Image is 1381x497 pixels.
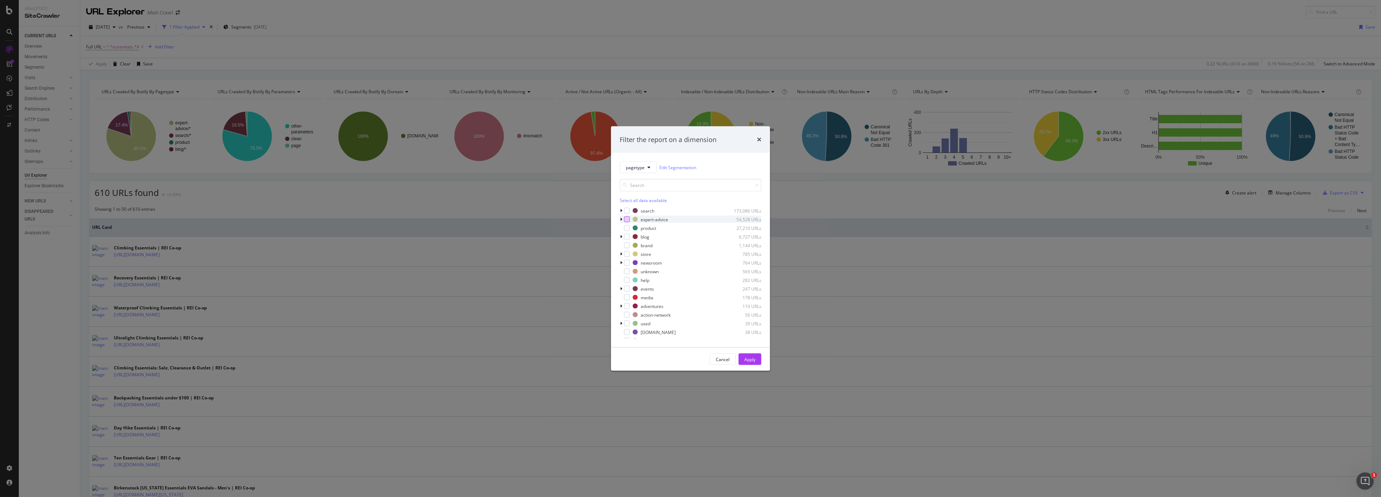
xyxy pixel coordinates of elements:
[726,242,761,248] div: 1,144 URLs
[726,233,761,240] div: 6,727 URLs
[641,320,650,326] div: used
[710,354,736,365] button: Cancel
[641,286,654,292] div: events
[641,225,656,231] div: product
[757,135,761,144] div: times
[641,216,668,222] div: expert-advice
[726,303,761,309] div: 110 URLs
[739,354,761,365] button: Apply
[620,179,761,192] input: Search
[620,197,761,203] div: Select all data available
[1371,472,1377,478] span: 1
[1356,472,1374,490] iframe: Intercom live chat
[726,268,761,274] div: 569 URLs
[611,126,770,371] div: modal
[726,312,761,318] div: 56 URLs
[641,242,653,248] div: brand
[641,294,653,300] div: media
[726,294,761,300] div: 178 URLs
[726,286,761,292] div: 247 URLs
[641,303,663,309] div: adventures
[641,260,662,266] div: newsroom
[726,251,761,257] div: 785 URLs
[620,135,717,144] div: Filter the report on a dimension
[641,277,649,283] div: help
[641,338,666,344] div: membership
[726,277,761,283] div: 282 URLs
[726,216,761,222] div: 54,528 URLs
[659,163,696,171] a: Edit Segmentation
[726,329,761,335] div: 38 URLs
[641,233,649,240] div: blog
[744,356,756,362] div: Apply
[641,312,671,318] div: action-network
[726,338,761,344] div: 27 URLs
[620,162,657,173] button: pagetype
[716,356,730,362] div: Cancel
[641,268,659,274] div: unknown
[641,251,651,257] div: store
[726,207,761,214] div: 173,086 URLs
[641,207,654,214] div: search
[726,320,761,326] div: 39 URLs
[726,225,761,231] div: 27,210 URLs
[726,260,761,266] div: 764 URLs
[626,164,645,170] span: pagetype
[641,329,676,335] div: [DOMAIN_NAME]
